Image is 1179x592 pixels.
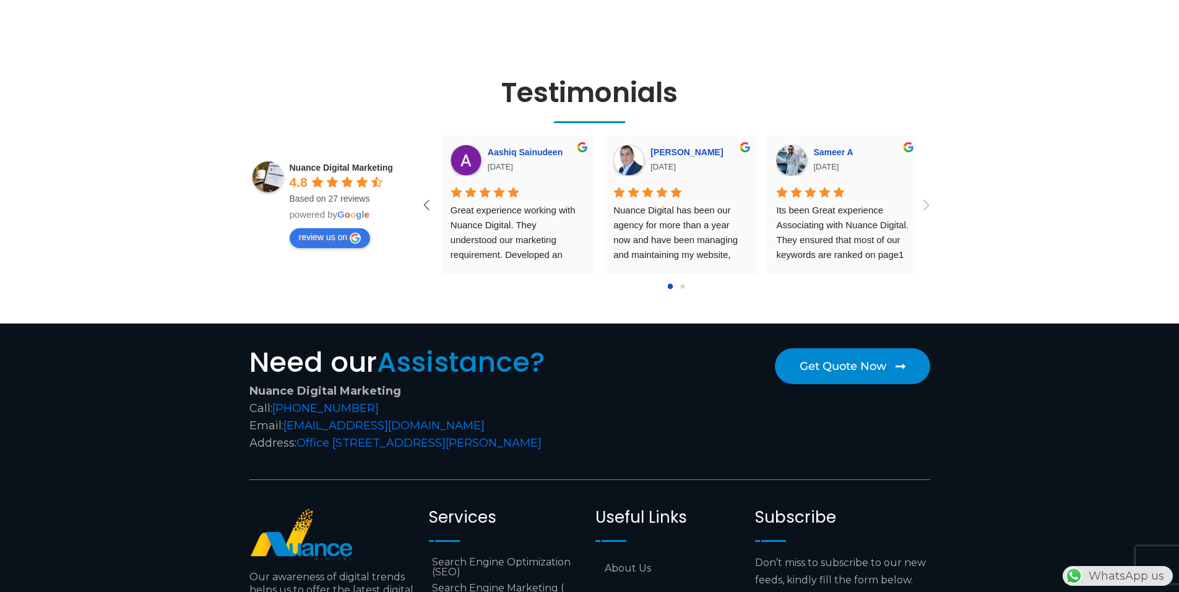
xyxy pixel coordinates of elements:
[290,163,393,173] a: Google place profile
[451,160,585,174] div: [DATE]
[776,205,910,304] span: Its been Great experience Associating with Nuance Digital. They ensured that most of our keywords...
[488,147,566,157] a: Google user profile
[595,508,743,527] h2: Useful Links
[290,163,393,173] span: Nuance Digital Marketing
[800,361,886,372] span: Get Quote Now
[356,209,361,220] span: g
[361,209,364,220] span: l
[776,160,910,174] div: [DATE]
[1064,566,1084,586] img: WhatsApp
[290,175,308,189] span: 4.8
[364,209,369,220] span: e
[243,77,936,109] h2: Testimonials
[595,554,743,583] a: About Us
[613,205,749,393] span: Nuance Digital has been our agency for more than a year now and have been managing and maintainin...
[377,343,545,382] span: Assistance?
[249,384,401,398] strong: Nuance Digital Marketing
[451,205,585,393] span: Great experience working with Nuance Digital. They understood our marketing requirement. Develope...
[667,284,673,290] div: 0
[272,401,379,415] a: [PHONE_NUMBER]
[755,554,930,589] p: Don’t miss to subscribe to our new feeds, kindly fill the form below.
[249,348,584,376] h2: Need our
[755,508,930,527] h2: Subscribe
[429,554,583,580] a: Search Engine Optimization (SEO)
[680,285,685,289] div: 1
[429,508,583,527] h2: Services
[650,147,727,157] a: Google user profile
[296,436,542,450] a: Office [STREET_ADDRESS][PERSON_NAME]
[249,382,584,452] div: Call: Email: Address:
[283,419,485,432] a: [EMAIL_ADDRESS][DOMAIN_NAME]
[613,160,748,174] div: [DATE]
[290,208,407,221] div: powered by
[813,147,857,157] a: Google user profile
[290,228,371,248] a: Write a review
[290,192,407,205] div: Based on 27 reviews
[1063,569,1173,583] a: WhatsAppWhatsApp us
[345,209,350,220] span: o
[1063,566,1173,586] div: WhatsApp us
[775,348,930,384] a: Get Quote Now
[337,209,345,220] span: G
[350,209,356,220] span: o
